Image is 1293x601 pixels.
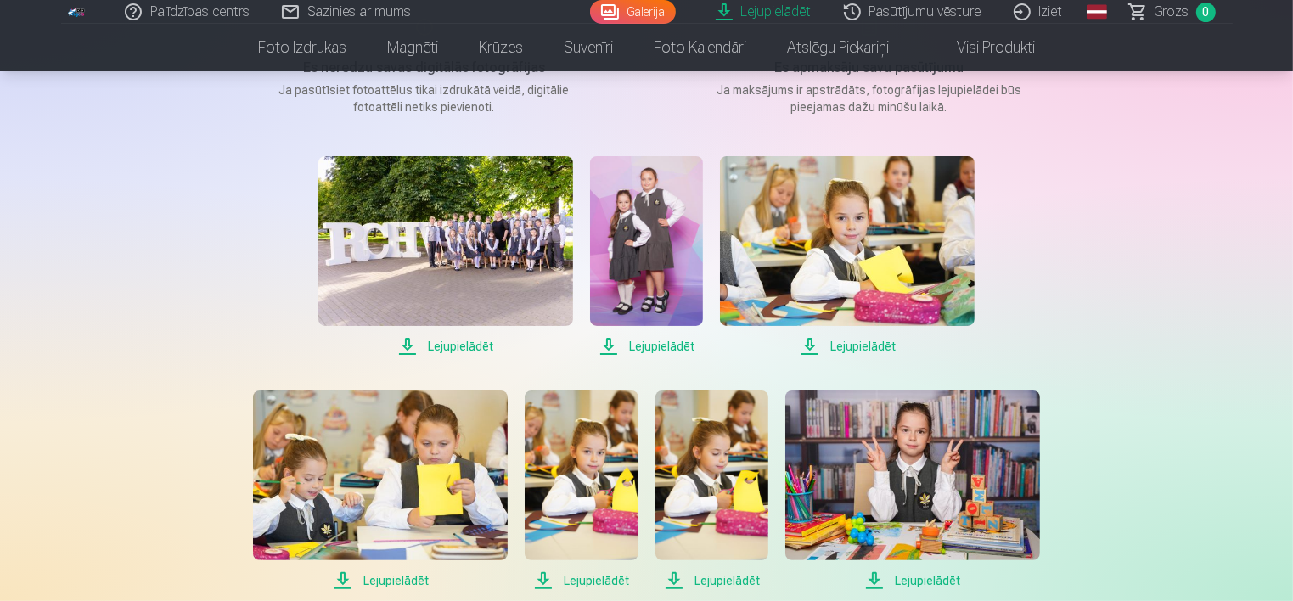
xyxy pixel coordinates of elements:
a: Krūzes [458,24,543,71]
a: Foto kalendāri [633,24,767,71]
span: Lejupielādēt [590,336,703,357]
a: Foto izdrukas [238,24,367,71]
span: Lejupielādēt [785,570,1040,591]
img: /fa1 [68,7,87,17]
p: Ja pasūtīsiet fotoattēlus tikai izdrukātā veidā, digitālie fotoattēli netiks pievienoti. [263,81,586,115]
a: Lejupielādēt [318,156,573,357]
a: Lejupielādēt [655,390,768,591]
a: Lejupielādēt [253,390,508,591]
a: Lejupielādēt [785,390,1040,591]
span: Lejupielādēt [720,336,975,357]
a: Lejupielādēt [720,156,975,357]
span: Grozs [1155,2,1189,22]
span: Lejupielādēt [525,570,638,591]
span: Lejupielādēt [253,570,508,591]
a: Suvenīri [543,24,633,71]
span: Lejupielādēt [655,570,768,591]
a: Atslēgu piekariņi [767,24,909,71]
a: Magnēti [367,24,458,71]
p: Ja maksājums ir apstrādāts, fotogrāfijas lejupielādei būs pieejamas dažu minūšu laikā. [708,81,1031,115]
a: Visi produkti [909,24,1055,71]
a: Lejupielādēt [525,390,638,591]
span: Lejupielādēt [318,336,573,357]
span: 0 [1196,3,1216,22]
a: Lejupielādēt [590,156,703,357]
